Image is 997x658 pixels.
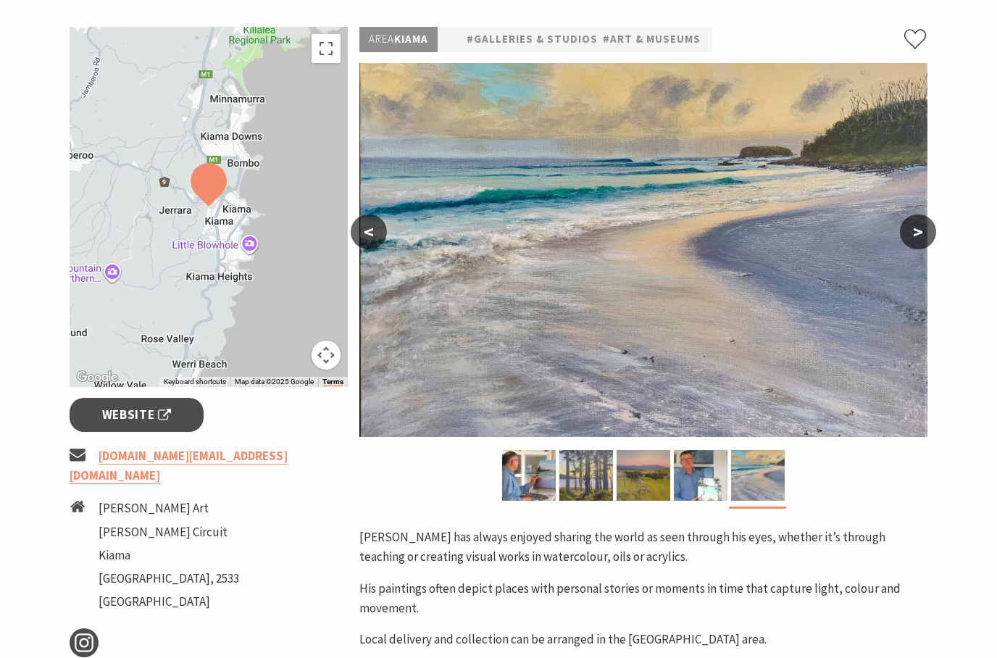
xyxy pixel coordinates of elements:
a: Click to see this area on Google Maps [73,368,121,387]
li: [PERSON_NAME] Art [99,499,239,518]
button: Keyboard shortcuts [164,377,226,387]
li: [GEOGRAPHIC_DATA], 2533 [99,569,239,588]
a: #Art & Museums [603,30,701,49]
a: [DOMAIN_NAME][EMAIL_ADDRESS][DOMAIN_NAME] [70,448,288,484]
span: Website [102,405,172,425]
p: Kiama [359,27,438,52]
a: Website [70,398,204,432]
p: Local delivery and collection can be arranged in the [GEOGRAPHIC_DATA] area. [359,630,927,649]
button: > [900,215,936,249]
p: His paintings often depict places with personal stories or moments in time that capture light, co... [359,579,927,618]
button: < [351,215,387,249]
li: Kiama [99,546,239,565]
a: Terms (opens in new tab) [322,378,343,386]
a: #Galleries & Studios [467,30,598,49]
span: Map data ©2025 Google [235,378,314,386]
button: Toggle fullscreen view [312,34,341,63]
button: Map camera controls [312,341,341,370]
span: Area [369,32,394,46]
img: Google [73,368,121,387]
li: [PERSON_NAME] Circuit [99,522,239,542]
li: [GEOGRAPHIC_DATA] [99,592,239,612]
p: [PERSON_NAME] has always enjoyed sharing the world as seen through his eyes, whether it’s through... [359,528,927,567]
